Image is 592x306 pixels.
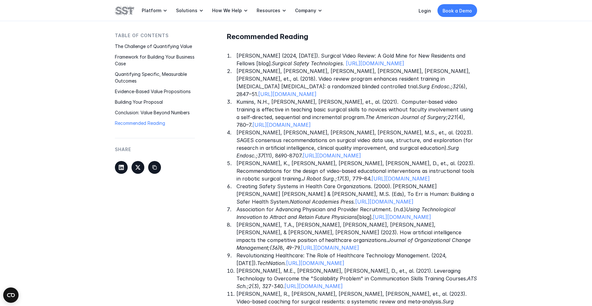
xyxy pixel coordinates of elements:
p: Creating Safety Systems in Health Care Organizations. (2000). [PERSON_NAME] [PERSON_NAME] [PERSON... [236,182,477,205]
p: [PERSON_NAME], M.E., [PERSON_NAME], [PERSON_NAME], D., et., al. (2021). Leveraging Technology to ... [236,267,477,290]
p: Evidence-Based Value Propositions [115,88,195,95]
p: Book a Demo [443,7,472,14]
a: [URL][DOMAIN_NAME] [252,122,311,128]
p: Building Your Proposal [115,99,195,105]
a: [URL][DOMAIN_NAME] [258,91,316,97]
p: Company [295,8,316,13]
em: TechNation. [257,260,286,266]
em: ATS Sch.;2 [236,275,478,289]
em: Using Technological Innovation to Attract and Retain Future Physicians [236,206,457,220]
em: Surg Endosc.;32 [419,83,459,90]
a: [URL][DOMAIN_NAME] [286,260,344,266]
h5: Recommended Reading [227,32,477,42]
p: Revolutionizing Healthcare: The Role of Healthcare Technology Management. (2024, [DATE]). [236,252,477,267]
p: Kumins, N.H., [PERSON_NAME], [PERSON_NAME], et., al. (2021). Computer-based video training is eff... [236,98,477,129]
p: [PERSON_NAME], [PERSON_NAME], [PERSON_NAME], [PERSON_NAME], M.S., et., al. (2023). SAGES consensu... [236,129,477,159]
a: [URL][DOMAIN_NAME] [303,152,361,159]
p: How We Help [212,8,242,13]
p: Solutions [176,8,197,13]
em: J Robot Surg.;17 [302,175,342,182]
button: Open CMP widget [3,287,19,303]
img: SST logo [115,5,134,16]
a: Book a Demo [437,4,477,17]
p: The Challenge of Quantifying Value [115,43,195,50]
a: [URL][DOMAIN_NAME] [372,175,430,182]
a: [URL][DOMAIN_NAME] [355,198,413,205]
p: Association for Advancing Physician and Provider Recruitment. (n.d.) [blog]. [236,205,477,221]
p: Conclusion: Value Beyond Numbers [115,109,195,116]
p: [PERSON_NAME], T.A., [PERSON_NAME], [PERSON_NAME], [PERSON_NAME], [PERSON_NAME], & [PERSON_NAME],... [236,221,477,252]
a: [URL][DOMAIN_NAME] [346,60,404,67]
p: Framework for Building Your Business Case [115,53,195,67]
p: [PERSON_NAME] (2024, [DATE]). Surgical Video Review: A Gold Mine for New Residents and Fellows [b... [236,52,477,67]
em: Surgical Safety Technologies. [272,60,344,67]
p: SHARE [115,146,131,153]
a: [URL][DOMAIN_NAME] [284,283,343,289]
em: Surg Endosc.;37 [236,145,460,159]
p: Resources [257,8,280,13]
em: Journal of Organizational Change Management;(36) [236,237,472,251]
p: Recommended Reading [115,120,195,126]
a: [URL][DOMAIN_NAME] [301,245,359,251]
p: [PERSON_NAME], K., [PERSON_NAME], [PERSON_NAME], [PERSON_NAME], D., et., al. (2023). Recommendati... [236,159,477,182]
p: Table of Contents [115,32,169,39]
p: Quantifying Specific, Measurable Outcomes [115,71,195,84]
a: Login [419,8,431,13]
p: Platform [142,8,161,13]
em: The American Journal of Surgery;221 [365,114,456,120]
p: [PERSON_NAME], [PERSON_NAME], [PERSON_NAME], [PERSON_NAME], [PERSON_NAME], [PERSON_NAME], et., al... [236,67,477,98]
em: National Academies Press. [290,198,355,205]
a: [URL][DOMAIN_NAME] [373,214,431,220]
